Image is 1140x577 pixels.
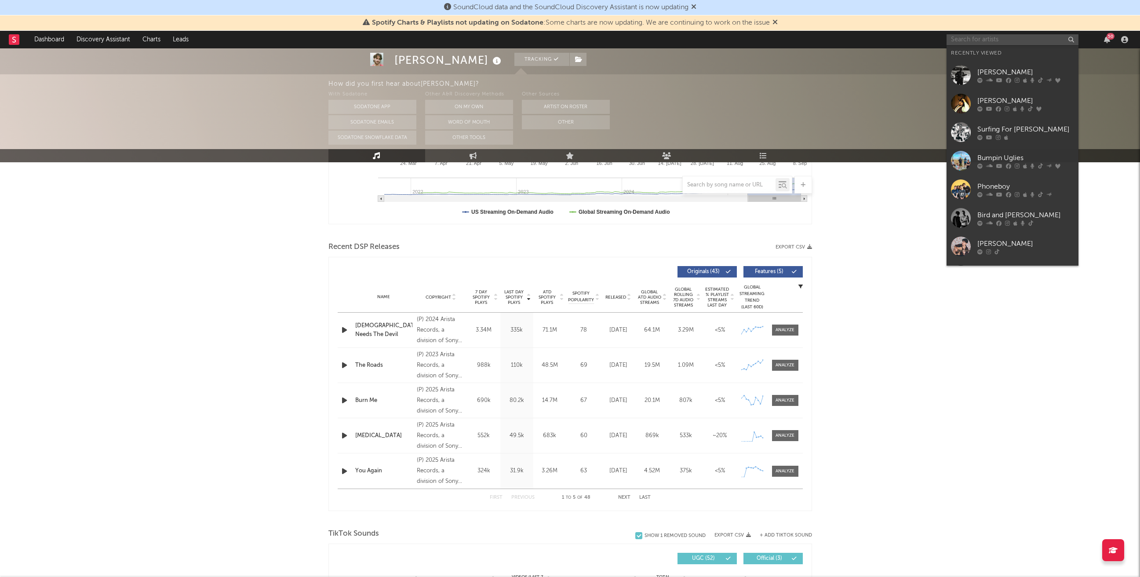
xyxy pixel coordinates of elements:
span: SoundCloud data and the SoundCloud Discovery Assistant is now updating [453,4,688,11]
button: Artist on Roster [522,100,610,114]
text: 11. Aug [726,161,743,166]
button: Tracking [514,53,569,66]
div: [PERSON_NAME] [977,238,1074,249]
a: Burn Me [355,396,413,405]
div: 683k [535,431,564,440]
div: [DATE] [604,361,633,370]
div: Other A&R Discovery Methods [425,89,513,100]
span: Spotify Charts & Playlists not updating on Sodatone [372,19,543,26]
div: [DATE] [604,326,633,335]
a: Phoneboy [947,175,1078,204]
button: Next [618,495,630,500]
text: 8. Sep [793,161,807,166]
div: Show 1 Removed Sound [645,533,706,539]
div: Global Streaming Trend (Last 60D) [739,284,765,310]
div: 375k [671,467,701,475]
text: 7. Apr [434,161,447,166]
div: 31.9k [503,467,531,475]
div: (P) 2023 Arista Records, a division of Sony Music Entertainment, under exclusive license from [PE... [417,350,465,381]
button: Export CSV [714,533,751,538]
span: Spotify Popularity [568,290,594,303]
a: Surfing For [PERSON_NAME] [947,118,1078,146]
div: 60 [568,431,599,440]
div: 3.29M [671,326,701,335]
div: You Again [355,467,413,475]
div: 869k [637,431,667,440]
div: (P) 2025 Arista Records, a division of Sony Music Entertainment, under exclusive license from [PE... [417,455,465,487]
a: Bird and [PERSON_NAME] [947,204,1078,232]
button: UGC(52) [677,553,737,564]
span: Released [605,295,626,300]
div: Name [355,294,413,300]
div: 67 [568,396,599,405]
span: : Some charts are now updating. We are continuing to work on the issue [372,19,770,26]
a: [PERSON_NAME] [947,232,1078,261]
button: Features(5) [743,266,803,278]
a: [PERSON_NAME] [947,261,1078,289]
div: 14.7M [535,396,564,405]
div: 1 5 48 [552,493,601,503]
text: 25. Aug [759,161,776,166]
div: 3.34M [470,326,498,335]
div: 69 [568,361,599,370]
button: Official(3) [743,553,803,564]
div: [DATE] [604,431,633,440]
button: + Add TikTok Sound [760,533,812,538]
div: (P) 2025 Arista Records, a division of Sony Music Entertainment, under exclusive license from [PE... [417,385,465,416]
div: 64.1M [637,326,667,335]
span: ATD Spotify Plays [535,289,559,305]
a: Leads [167,31,195,48]
div: 533k [671,431,701,440]
a: [PERSON_NAME] [947,89,1078,118]
div: 20.1M [637,396,667,405]
div: Surfing For [PERSON_NAME] [977,124,1074,135]
a: Dashboard [28,31,70,48]
text: 14. [DATE] [658,161,681,166]
div: 71.1M [535,326,564,335]
div: 690k [470,396,498,405]
div: 63 [568,467,599,475]
div: With Sodatone [328,89,416,100]
a: [MEDICAL_DATA] [355,431,413,440]
span: to [566,496,571,500]
div: Other Sources [522,89,610,100]
span: of [577,496,583,500]
div: [PERSON_NAME] [394,53,503,67]
span: Last Day Spotify Plays [503,289,526,305]
div: [DATE] [604,396,633,405]
div: 988k [470,361,498,370]
span: Dismiss [691,4,696,11]
a: [DEMOGRAPHIC_DATA] Needs The Devil [355,321,413,339]
div: 807k [671,396,701,405]
div: 48.5M [535,361,564,370]
div: 324k [470,467,498,475]
text: 24. Mar [400,161,417,166]
span: Official ( 3 ) [749,556,790,561]
input: Search for artists [947,34,1078,45]
text: Global Streaming On-Demand Audio [578,209,670,215]
input: Search by song name or URL [683,182,776,189]
div: Phoneboy [977,181,1074,192]
span: Recent DSP Releases [328,242,400,252]
div: 49.5k [503,431,531,440]
div: <5% [705,361,735,370]
button: Other Tools [425,131,513,145]
a: Charts [136,31,167,48]
button: Sodatone Snowflake Data [328,131,416,145]
span: 7 Day Spotify Plays [470,289,493,305]
div: 50 [1107,33,1115,40]
button: Word Of Mouth [425,115,513,129]
a: Discovery Assistant [70,31,136,48]
button: Export CSV [776,245,812,250]
div: The Roads [355,361,413,370]
span: Global Rolling 7D Audio Streams [671,287,696,308]
div: ~ 20 % [705,431,735,440]
div: Bird and [PERSON_NAME] [977,210,1074,220]
span: UGC ( 52 ) [683,556,724,561]
div: <5% [705,326,735,335]
button: Sodatone Emails [328,115,416,129]
button: Previous [511,495,535,500]
div: 78 [568,326,599,335]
